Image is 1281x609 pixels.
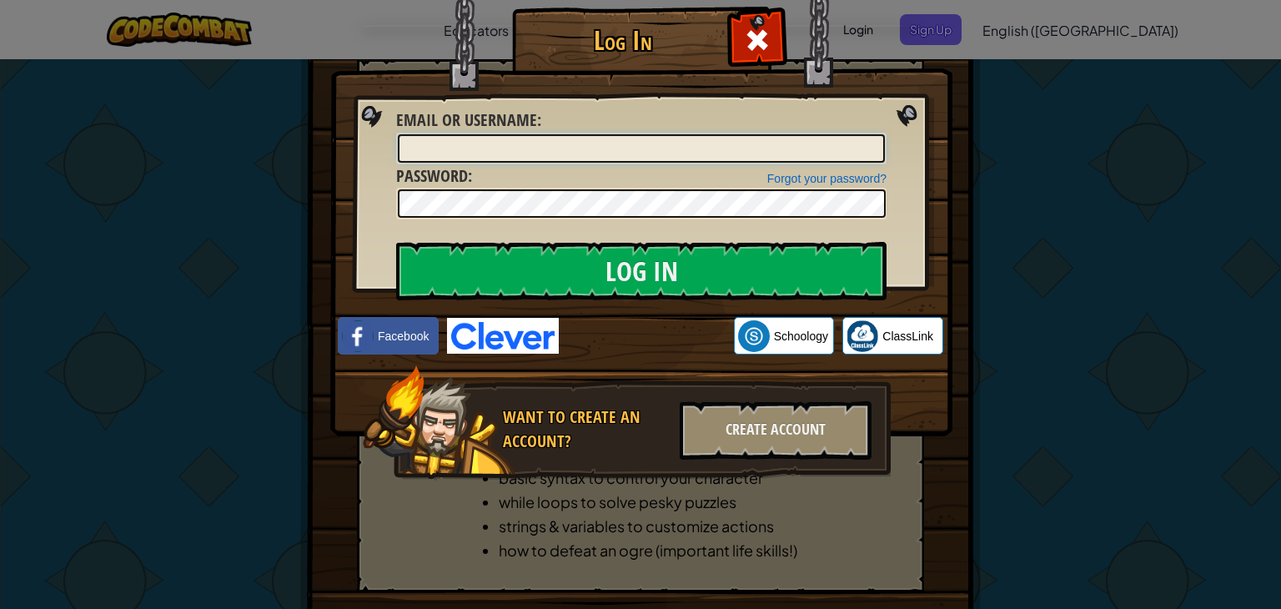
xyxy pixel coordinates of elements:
[774,328,828,345] span: Schoology
[396,108,541,133] label: :
[738,320,770,352] img: schoology.png
[559,318,734,355] iframe: Botón de Acceder con Google
[680,401,872,460] div: Create Account
[396,242,887,300] input: Log In
[767,172,887,185] a: Forgot your password?
[882,328,933,345] span: ClassLink
[378,328,429,345] span: Facebook
[396,164,468,187] span: Password
[396,164,472,189] label: :
[396,108,537,131] span: Email or Username
[846,320,878,352] img: classlink-logo-small.png
[503,405,670,453] div: Want to create an account?
[342,320,374,352] img: facebook_small.png
[516,26,729,55] h1: Log In
[447,318,559,354] img: clever-logo-blue.png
